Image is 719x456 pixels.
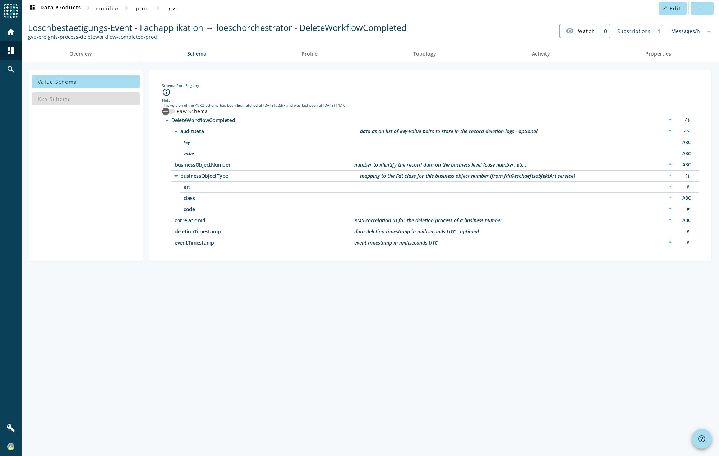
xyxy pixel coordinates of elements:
[578,25,595,37] span: Watch
[184,151,363,156] span: /auditData/value
[84,4,93,12] mat-icon: chevron_right
[154,4,162,12] mat-icon: chevron_right
[698,6,702,10] mat-icon: more_horiz
[659,2,687,15] button: Edit
[665,239,675,247] div: Required
[679,228,693,236] div: Number
[175,162,354,167] span: /businessObjectNumber
[136,5,149,12] span: prod
[679,172,693,180] div: Object
[4,4,18,18] img: spoud-logo.svg
[679,183,693,191] div: Number
[28,4,37,13] mat-icon: dashboard
[665,217,675,224] div: Required
[169,5,179,12] span: gvp
[184,207,363,212] span: /businessObjectType/code
[532,51,550,56] span: Activity
[184,140,363,145] span: /auditData/key
[6,28,15,36] mat-icon: home
[162,83,699,88] div: Schema from Registry
[679,217,693,224] div: String
[679,150,693,158] div: String
[301,51,318,56] span: Profile
[601,24,610,38] div: 0
[413,51,436,56] span: Topology
[32,75,140,88] button: Value Schema
[614,24,654,38] div: Subscriptions
[172,172,180,180] i: arrow_drop_down
[360,129,538,134] div: Description
[122,4,131,12] mat-icon: chevron_right
[560,24,601,37] button: Watch
[665,172,675,180] div: Required
[6,46,15,55] mat-icon: dashboard
[28,4,81,13] span: Data Products
[645,51,671,56] span: Properties
[163,116,171,125] i: arrow_drop_down
[184,196,363,201] span: /businessObjectType/class
[663,6,667,10] mat-icon: edit
[28,33,407,40] div: Kafka Topic: gvp-ereignis-process-deleteworkflow-completed-prod
[187,51,206,56] span: Schema
[93,2,122,15] button: mobiliar
[69,51,92,56] span: Overview
[354,229,479,234] div: Description
[668,24,704,38] div: Messages/h
[697,434,706,443] mat-icon: help_outline
[6,424,15,432] mat-icon: build
[28,22,407,33] span: Löschbestaetigungs-Event - Fachapplikation → loeschorchestrator - DeleteWorkflowCompleted
[25,2,84,15] button: Data Products
[354,240,438,245] div: Description
[354,218,502,223] div: Description
[162,88,171,97] i: info_outline
[654,24,664,38] div: 1
[6,65,15,74] mat-icon: search
[665,161,675,169] div: Required
[175,229,354,234] span: /deletionTimestamp
[679,195,693,202] div: String
[175,240,354,245] span: /eventTimestamp
[679,239,693,247] div: Number
[665,128,675,135] div: Required
[679,161,693,169] div: String
[96,5,119,12] span: mobiliar
[180,173,360,178] span: /businessObjectType
[162,2,185,15] button: gvp
[162,103,699,108] div: This version of the AVRO schema has been first fetched at [DATE] 22:57 and was last seen at [DATE...
[679,117,693,124] div: Object
[665,206,675,213] div: Required
[566,27,574,35] mat-icon: visibility
[704,24,714,38] div: No information
[162,98,699,103] div: Note:
[175,218,354,223] span: /correlationId
[670,5,681,12] span: Edit
[354,162,526,167] div: Description
[184,185,363,190] span: /businessObjectType/art
[175,108,208,115] label: Raw Schema
[131,2,154,15] button: prod
[38,78,77,85] span: Value Schema
[665,117,675,124] div: Required
[180,129,360,134] span: /auditData
[7,443,14,450] img: 411ad8e8f5da571e2131dc1144fce495
[679,139,693,146] div: String
[679,128,693,135] div: Map
[171,118,351,123] span: /
[360,173,575,178] div: Description
[172,127,180,136] i: arrow_drop_down
[679,206,693,213] div: Number
[665,195,675,202] div: Required
[665,183,675,191] div: Required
